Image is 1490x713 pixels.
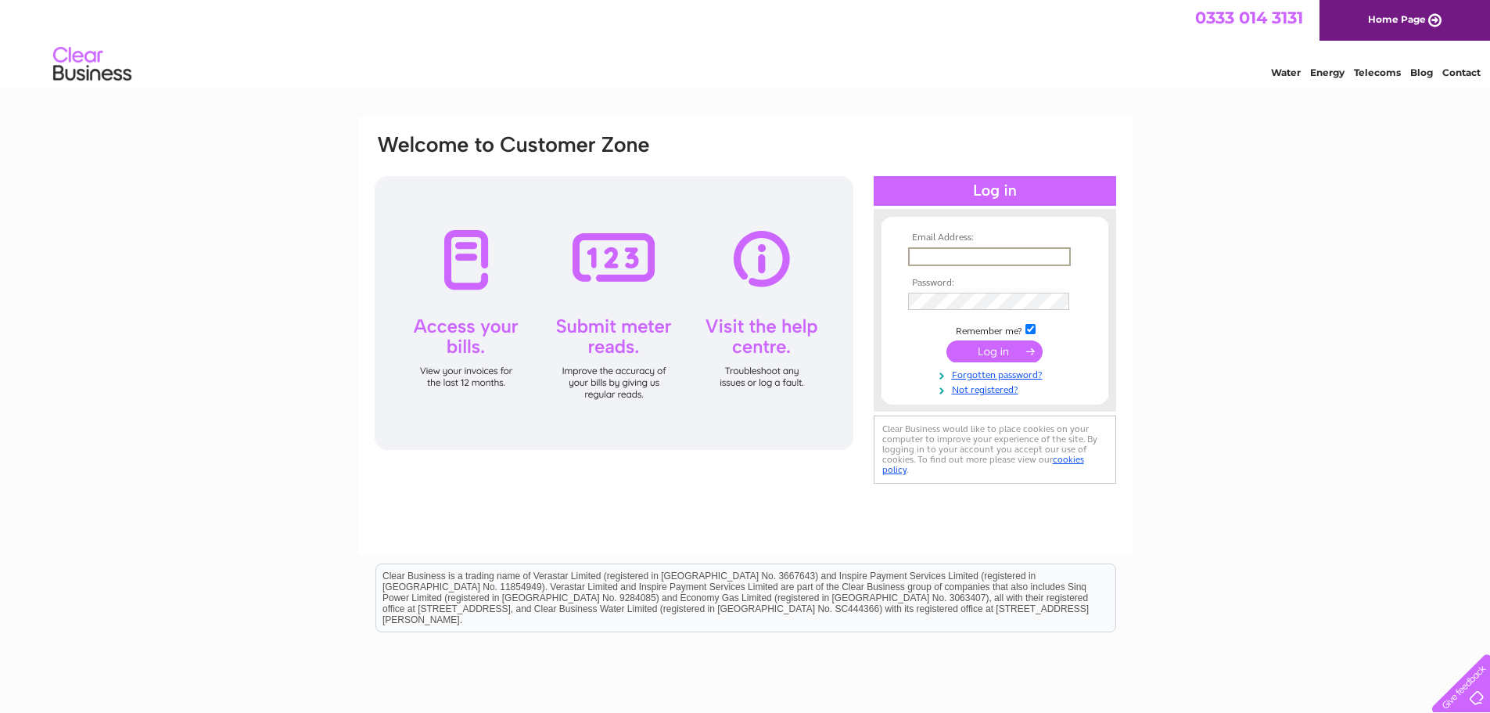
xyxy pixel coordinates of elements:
[1354,67,1401,78] a: Telecoms
[52,41,132,88] img: logo.png
[1442,67,1481,78] a: Contact
[882,454,1084,475] a: cookies policy
[908,366,1086,381] a: Forgotten password?
[376,9,1115,76] div: Clear Business is a trading name of Verastar Limited (registered in [GEOGRAPHIC_DATA] No. 3667643...
[1310,67,1345,78] a: Energy
[1195,8,1303,27] a: 0333 014 3131
[904,278,1086,289] th: Password:
[904,322,1086,337] td: Remember me?
[908,381,1086,396] a: Not registered?
[904,232,1086,243] th: Email Address:
[1410,67,1433,78] a: Blog
[946,340,1043,362] input: Submit
[874,416,1116,484] div: Clear Business would like to place cookies on your computer to improve your experience of the sit...
[1271,67,1301,78] a: Water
